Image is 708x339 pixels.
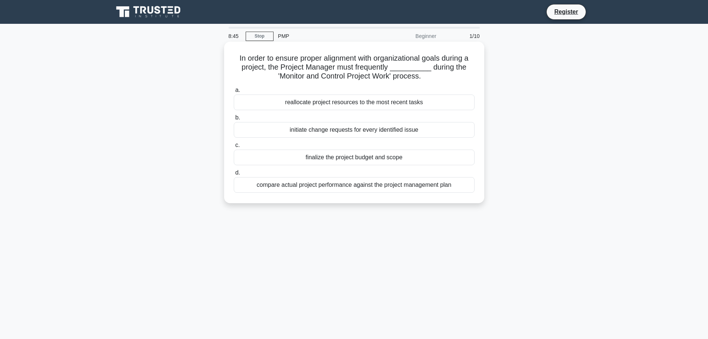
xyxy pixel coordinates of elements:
[234,95,475,110] div: reallocate project resources to the most recent tasks
[234,150,475,165] div: finalize the project budget and scope
[235,169,240,176] span: d.
[235,114,240,121] span: b.
[235,142,240,148] span: c.
[235,87,240,93] span: a.
[224,29,246,44] div: 8:45
[233,54,475,81] h5: In order to ensure proper alignment with organizational goals during a project, the Project Manag...
[246,32,274,41] a: Stop
[441,29,484,44] div: 1/10
[550,7,582,16] a: Register
[274,29,376,44] div: PMP
[234,122,475,138] div: initiate change requests for every identified issue
[376,29,441,44] div: Beginner
[234,177,475,193] div: compare actual project performance against the project management plan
